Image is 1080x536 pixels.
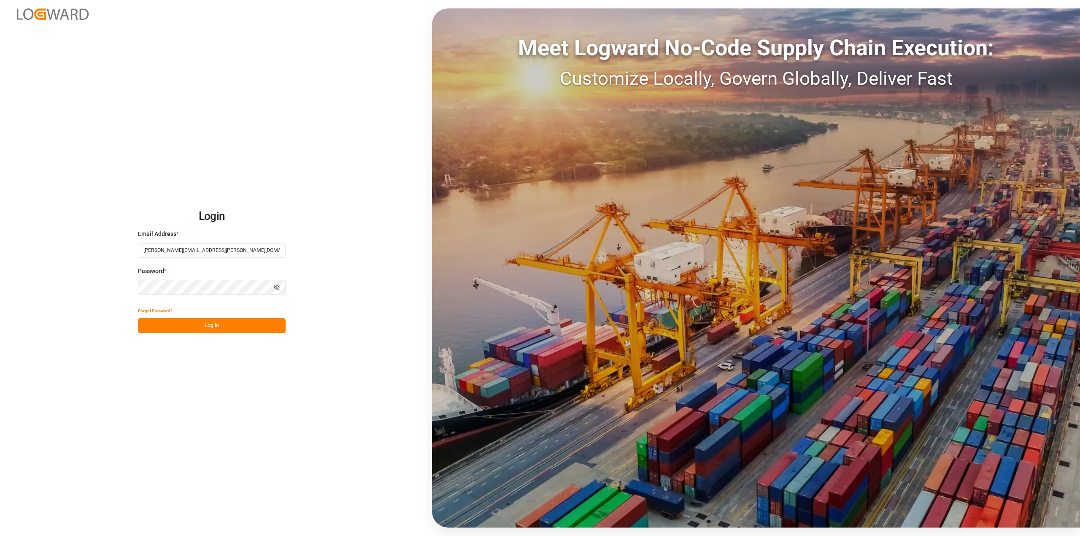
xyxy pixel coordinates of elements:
div: Meet Logward No-Code Supply Chain Execution: [432,32,1080,65]
input: Enter your email [138,243,286,258]
img: Logward_new_orange.png [17,8,89,20]
div: Customize Locally, Govern Globally, Deliver Fast [432,65,1080,92]
h2: Login [138,203,286,230]
span: Password [138,267,164,276]
span: Email Address [138,230,176,238]
button: Log In [138,318,286,333]
button: Forgot Password? [138,303,173,318]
